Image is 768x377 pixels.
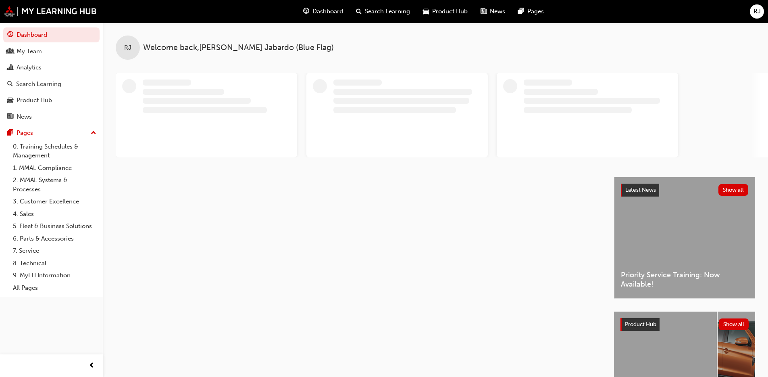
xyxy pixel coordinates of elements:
[297,3,350,20] a: guage-iconDashboard
[7,113,13,121] span: news-icon
[17,47,42,56] div: My Team
[10,257,100,270] a: 8. Technical
[432,7,468,16] span: Product Hub
[10,269,100,282] a: 9. MyLH Information
[620,318,749,331] a: Product HubShow all
[10,140,100,162] a: 0. Training Schedules & Management
[7,130,13,137] span: pages-icon
[621,184,748,197] a: Latest NewsShow all
[481,6,487,17] span: news-icon
[350,3,416,20] a: search-iconSearch Learning
[17,128,33,138] div: Pages
[753,7,761,16] span: RJ
[3,77,100,92] a: Search Learning
[10,208,100,220] a: 4. Sales
[17,112,32,121] div: News
[3,93,100,108] a: Product Hub
[10,232,100,245] a: 6. Parts & Accessories
[423,6,429,17] span: car-icon
[10,174,100,195] a: 2. MMAL Systems & Processes
[365,7,410,16] span: Search Learning
[17,63,42,72] div: Analytics
[512,3,550,20] a: pages-iconPages
[7,64,13,71] span: chart-icon
[518,6,524,17] span: pages-icon
[7,97,13,104] span: car-icon
[10,162,100,174] a: 1. MMAL Compliance
[10,195,100,208] a: 3. Customer Excellence
[10,245,100,257] a: 7. Service
[16,80,61,89] div: Search Learning
[3,126,100,140] button: Pages
[625,321,656,328] span: Product Hub
[718,184,749,196] button: Show all
[3,44,100,59] a: My Team
[614,177,755,299] a: Latest NewsShow allPriority Service Training: Now Available!
[7,81,13,88] span: search-icon
[3,26,100,126] button: DashboardMy TeamAnalyticsSearch LearningProduct HubNews
[474,3,512,20] a: news-iconNews
[625,186,656,193] span: Latest News
[719,318,749,330] button: Show all
[143,43,334,52] span: Welcome back , [PERSON_NAME] Jabardo (Blue Flag)
[3,27,100,42] a: Dashboard
[3,60,100,75] a: Analytics
[4,6,97,17] img: mmal
[124,43,131,52] span: RJ
[356,6,362,17] span: search-icon
[3,109,100,124] a: News
[7,48,13,55] span: people-icon
[490,7,505,16] span: News
[312,7,343,16] span: Dashboard
[89,361,95,371] span: prev-icon
[750,4,764,19] button: RJ
[7,31,13,39] span: guage-icon
[17,96,52,105] div: Product Hub
[527,7,544,16] span: Pages
[303,6,309,17] span: guage-icon
[91,128,96,138] span: up-icon
[621,270,748,289] span: Priority Service Training: Now Available!
[416,3,474,20] a: car-iconProduct Hub
[10,282,100,294] a: All Pages
[10,220,100,232] a: 5. Fleet & Business Solutions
